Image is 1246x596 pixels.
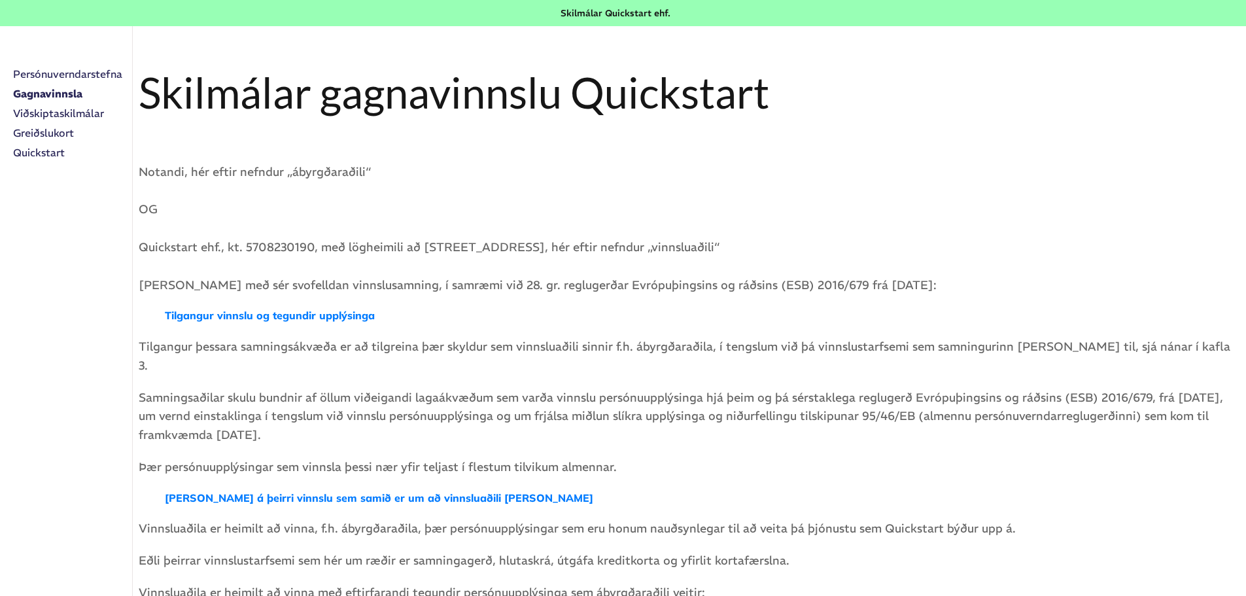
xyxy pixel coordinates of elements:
[139,131,1232,150] p: ‍
[13,64,132,84] a: Persónuverndarstefna
[139,338,1232,376] p: Tilgangur þessara samningsákvæða er að tilgreina þær skyldur sem vinnsluaðili sinnir f.h. ábyrgða...
[13,123,132,143] a: Greiðslukort
[139,458,1232,477] p: Þær persónuupplýsingar sem vinnsla þessi nær yfir teljast í flestum tilvikum almennar.
[13,103,132,123] a: Viðskiptaskilmálar
[139,519,1232,538] p: Vinnsluaðila er heimilt að vinna, f.h. ábyrgðaraðila, þær persónuupplýsingar sem eru honum nauðsy...
[139,67,1232,118] h1: Skilmálar gagnavinnslu Quickstart
[139,389,1232,445] p: Samningsaðilar skulu bundnir af öllum viðeigandi lagaákvæðum sem varða vinnslu persónuupplýsinga ...
[139,163,1232,295] p: Notandi, hér eftir nefndur „ábyrgðaraðili“ OG Quickstart ehf., kt. 5708230190, með lögheimili að ...
[13,143,132,162] a: Quickstart
[139,552,1232,570] p: Eðli þeirrar vinnslustarfsemi sem hér um ræðir er samningagerð, hlutaskrá, útgáfa kreditkorta og ...
[165,309,375,322] strong: Tilgangur vinnslu og tegundir upplýsinga
[165,491,593,504] strong: [PERSON_NAME] á þeirri vinnslu sem samið er um að vinnsluaðili [PERSON_NAME]
[561,7,670,20] div: Skilmálar Quickstart ehf.
[13,84,92,103] a: Gagnavinnsla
